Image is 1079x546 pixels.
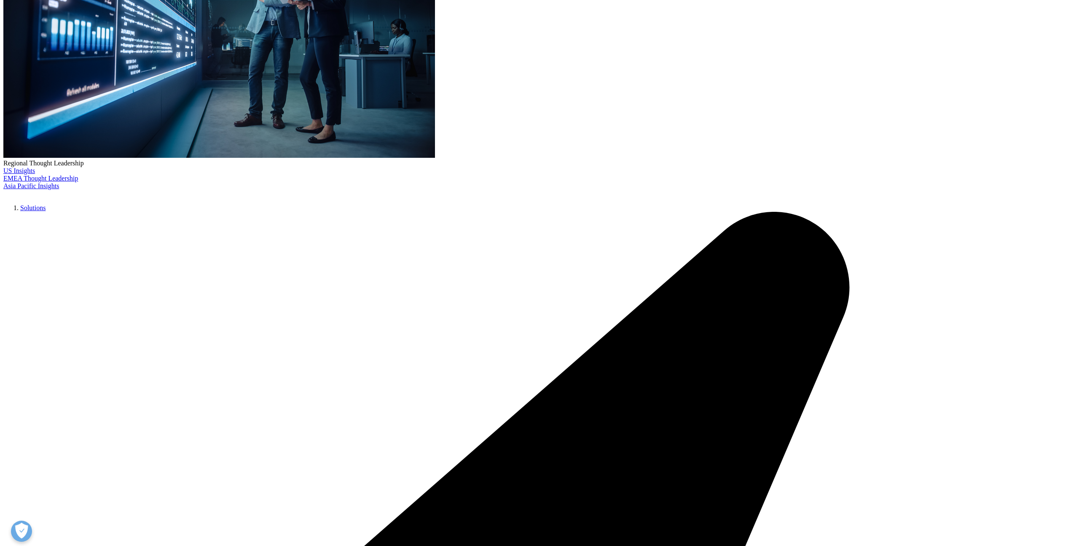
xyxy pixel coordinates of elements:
a: EMEA Thought Leadership [3,175,78,182]
a: US Insights [3,167,35,174]
a: Solutions [20,204,46,211]
a: Asia Pacific Insights [3,182,59,189]
div: Regional Thought Leadership [3,159,1076,167]
button: Open Preferences [11,521,32,542]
